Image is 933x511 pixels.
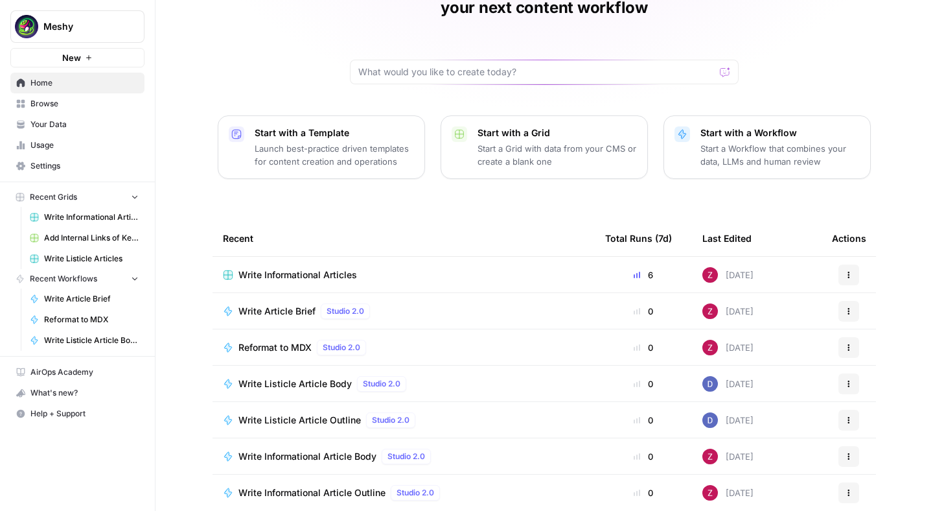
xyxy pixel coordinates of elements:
[327,305,364,317] span: Studio 2.0
[363,378,400,390] span: Studio 2.0
[10,48,144,67] button: New
[44,253,139,265] span: Write Listicle Articles
[323,342,360,353] span: Studio 2.0
[223,268,584,281] a: Write Informational Articles
[15,15,38,38] img: Meshy Logo
[478,126,637,139] p: Start with a Grid
[223,485,584,501] a: Write Informational Article OutlineStudio 2.0
[700,142,860,168] p: Start a Workflow that combines your data, LLMs and human review
[10,403,144,424] button: Help + Support
[11,383,144,403] div: What's new?
[10,156,144,176] a: Settings
[238,268,357,281] span: Write Informational Articles
[255,142,414,168] p: Launch best-practice driven templates for content creation and operations
[238,305,316,318] span: Write Article Brief
[44,314,139,326] span: Reformat to MDX
[43,20,122,33] span: Meshy
[702,449,718,464] img: pat222d96uodlximabcaanlzn43y
[358,65,715,78] input: What would you like to create today?
[24,330,144,351] a: Write Listicle Article Body
[24,309,144,330] a: Reformat to MDX
[30,77,139,89] span: Home
[702,267,718,283] img: pat222d96uodlximabcaanlzn43y
[30,139,139,151] span: Usage
[44,232,139,244] span: Add Internal Links of Keywords
[218,115,425,179] button: Start with a TemplateLaunch best-practice driven templates for content creation and operations
[702,303,754,319] div: [DATE]
[702,485,754,501] div: [DATE]
[702,376,718,392] img: e29990mpqv6ylcja85ljd1mccmxq
[238,414,361,427] span: Write Listicle Article Outline
[10,93,144,114] a: Browse
[24,248,144,269] a: Write Listicle Articles
[441,115,648,179] button: Start with a GridStart a Grid with data from your CMS or create a blank one
[223,412,584,428] a: Write Listicle Article OutlineStudio 2.0
[605,220,672,256] div: Total Runs (7d)
[387,451,425,462] span: Studio 2.0
[605,377,682,390] div: 0
[30,366,139,378] span: AirOps Academy
[702,340,718,355] img: pat222d96uodlximabcaanlzn43y
[478,142,637,168] p: Start a Grid with data from your CMS or create a blank one
[238,486,386,499] span: Write Informational Article Outline
[30,273,97,285] span: Recent Workflows
[605,450,682,463] div: 0
[44,293,139,305] span: Write Article Brief
[30,119,139,130] span: Your Data
[30,408,139,420] span: Help + Support
[605,486,682,499] div: 0
[238,450,376,463] span: Write Informational Article Body
[10,135,144,156] a: Usage
[663,115,871,179] button: Start with a WorkflowStart a Workflow that combines your data, LLMs and human review
[223,376,584,392] a: Write Listicle Article BodyStudio 2.0
[702,303,718,319] img: pat222d96uodlximabcaanlzn43y
[238,341,312,354] span: Reformat to MDX
[10,362,144,383] a: AirOps Academy
[702,412,718,428] img: e29990mpqv6ylcja85ljd1mccmxq
[223,220,584,256] div: Recent
[10,187,144,207] button: Recent Grids
[702,449,754,464] div: [DATE]
[10,114,144,135] a: Your Data
[24,228,144,248] a: Add Internal Links of Keywords
[30,191,77,203] span: Recent Grids
[44,211,139,223] span: Write Informational Articles
[605,341,682,354] div: 0
[702,412,754,428] div: [DATE]
[372,414,409,426] span: Studio 2.0
[238,377,352,390] span: Write Listicle Article Body
[30,98,139,110] span: Browse
[397,487,434,499] span: Studio 2.0
[24,289,144,309] a: Write Article Brief
[44,335,139,346] span: Write Listicle Article Body
[700,126,860,139] p: Start with a Workflow
[30,160,139,172] span: Settings
[605,305,682,318] div: 0
[62,51,81,64] span: New
[702,485,718,501] img: pat222d96uodlximabcaanlzn43y
[702,340,754,355] div: [DATE]
[832,220,866,256] div: Actions
[10,269,144,289] button: Recent Workflows
[10,10,144,43] button: Workspace: Meshy
[702,376,754,392] div: [DATE]
[702,220,752,256] div: Last Edited
[702,267,754,283] div: [DATE]
[223,303,584,319] a: Write Article BriefStudio 2.0
[10,383,144,403] button: What's new?
[255,126,414,139] p: Start with a Template
[605,268,682,281] div: 6
[223,449,584,464] a: Write Informational Article BodyStudio 2.0
[605,414,682,427] div: 0
[24,207,144,228] a: Write Informational Articles
[10,73,144,93] a: Home
[223,340,584,355] a: Reformat to MDXStudio 2.0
